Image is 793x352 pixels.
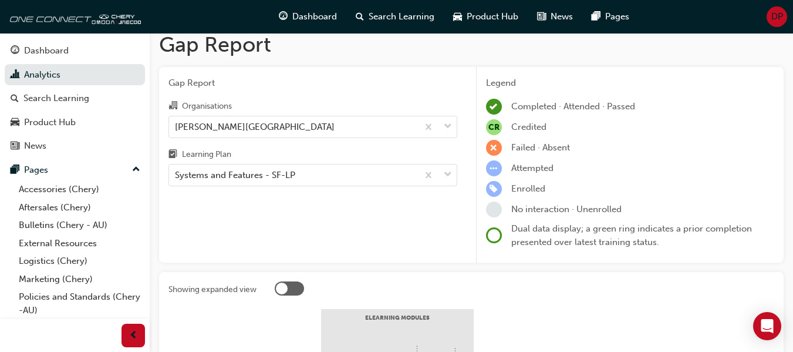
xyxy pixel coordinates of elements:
a: Logistics (Chery) [14,252,145,270]
div: Systems and Features - SF-LP [175,169,295,182]
a: Marketing (Chery) [14,270,145,289]
span: pages-icon [11,165,19,176]
span: learningRecordVerb_COMPLETE-icon [486,99,502,115]
span: News [551,10,573,24]
a: Accessories (Chery) [14,180,145,199]
div: Open Intercom Messenger [753,312,781,340]
div: eLearning Modules [321,309,474,338]
a: Search Learning [5,88,145,109]
span: Completed · Attended · Passed [511,101,635,112]
span: down-icon [444,119,452,135]
div: News [24,139,46,153]
span: news-icon [11,141,19,152]
span: learningRecordVerb_ENROLL-icon [486,181,502,197]
span: search-icon [11,93,19,104]
span: Search Learning [369,10,434,24]
span: Gap Report [168,76,457,90]
div: Search Learning [23,92,89,105]
span: learningplan-icon [168,150,177,160]
span: prev-icon [129,328,138,343]
div: Organisations [182,100,232,112]
a: pages-iconPages [582,5,639,29]
a: Aftersales (Chery) [14,199,145,217]
a: Bulletins (Chery - AU) [14,216,145,234]
div: Dashboard [24,44,69,58]
a: guage-iconDashboard [269,5,346,29]
span: chart-icon [11,70,19,81]
span: learningRecordVerb_FAIL-icon [486,140,502,156]
a: Policies and Standards (Chery -AU) [14,288,145,319]
span: guage-icon [279,9,288,24]
span: guage-icon [11,46,19,56]
div: Product Hub [24,116,76,129]
span: car-icon [453,9,462,24]
span: car-icon [11,118,19,128]
button: Pages [5,159,145,181]
a: News [5,135,145,157]
span: Product Hub [467,10,518,24]
span: organisation-icon [168,101,177,112]
span: Pages [605,10,629,24]
a: External Resources [14,234,145,253]
div: Showing expanded view [168,284,257,296]
span: down-icon [444,167,452,183]
span: up-icon [132,162,140,177]
div: Pages [24,163,48,177]
button: DP [767,6,787,27]
span: Dashboard [292,10,337,24]
a: news-iconNews [528,5,582,29]
div: [PERSON_NAME][GEOGRAPHIC_DATA] [175,120,335,133]
span: learningRecordVerb_NONE-icon [486,202,502,217]
span: news-icon [537,9,546,24]
span: null-icon [486,119,502,135]
span: Enrolled [511,183,545,194]
span: DP [771,10,783,24]
a: car-iconProduct Hub [444,5,528,29]
img: oneconnect [6,5,141,28]
span: No interaction · Unenrolled [511,204,622,214]
a: Dashboard [5,40,145,62]
a: Analytics [5,64,145,86]
span: search-icon [356,9,364,24]
span: Dual data display; a green ring indicates a prior completion presented over latest training status. [511,223,752,247]
span: pages-icon [592,9,600,24]
button: DashboardAnalyticsSearch LearningProduct HubNews [5,38,145,159]
a: Product Hub [5,112,145,133]
span: Credited [511,122,546,132]
span: learningRecordVerb_ATTEMPT-icon [486,160,502,176]
a: search-iconSearch Learning [346,5,444,29]
h1: Gap Report [159,32,784,58]
span: Attempted [511,163,554,173]
div: Legend [486,76,774,90]
div: Learning Plan [182,149,231,160]
span: Failed · Absent [511,142,570,153]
